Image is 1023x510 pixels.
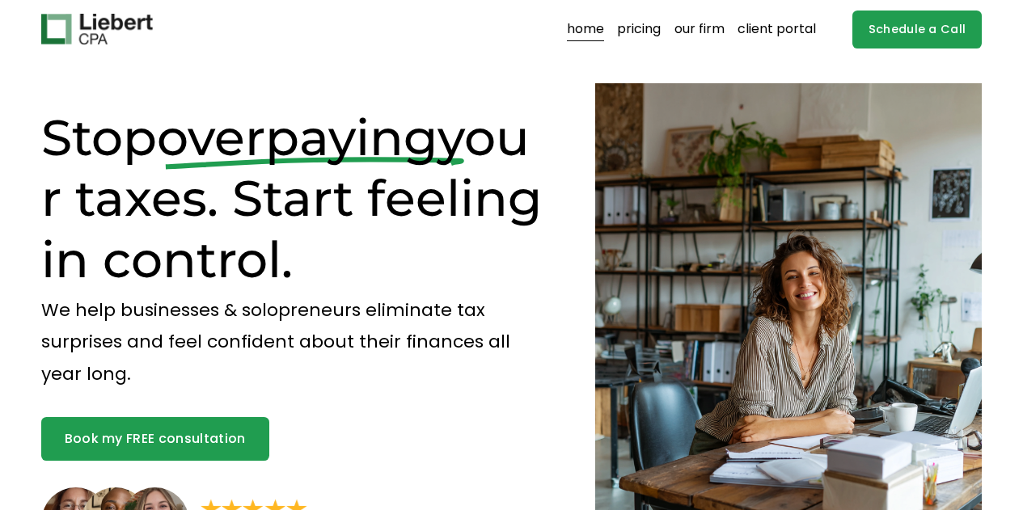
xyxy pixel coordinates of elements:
[41,417,269,461] a: Book my FREE consultation
[852,11,983,48] a: Schedule a Call
[674,16,725,42] a: our firm
[567,16,604,42] a: home
[41,107,547,290] h1: Stop your taxes. Start feeling in control.
[157,107,438,167] span: overpaying
[41,294,547,390] p: We help businesses & solopreneurs eliminate tax surprises and feel confident about their finances...
[738,16,816,42] a: client portal
[41,14,153,44] img: Liebert CPA
[617,16,661,42] a: pricing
